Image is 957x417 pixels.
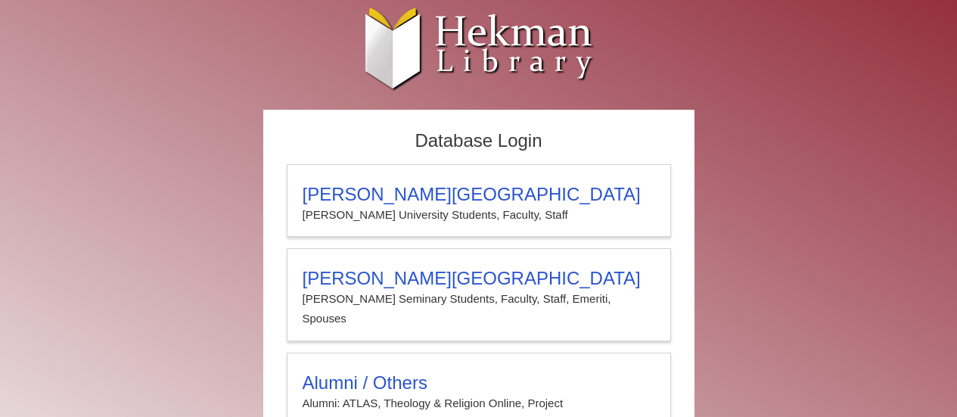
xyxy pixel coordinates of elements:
[303,372,655,394] h3: Alumni / Others
[279,126,679,157] h2: Database Login
[287,248,671,341] a: [PERSON_NAME][GEOGRAPHIC_DATA][PERSON_NAME] Seminary Students, Faculty, Staff, Emeriti, Spouses
[303,205,655,225] p: [PERSON_NAME] University Students, Faculty, Staff
[303,184,655,205] h3: [PERSON_NAME][GEOGRAPHIC_DATA]
[287,164,671,237] a: [PERSON_NAME][GEOGRAPHIC_DATA][PERSON_NAME] University Students, Faculty, Staff
[303,289,655,329] p: [PERSON_NAME] Seminary Students, Faculty, Staff, Emeriti, Spouses
[303,268,655,289] h3: [PERSON_NAME][GEOGRAPHIC_DATA]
